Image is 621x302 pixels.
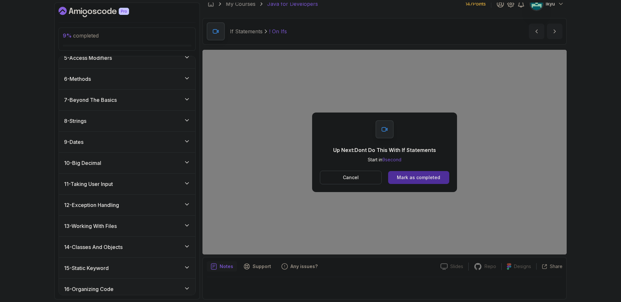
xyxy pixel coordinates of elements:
[202,50,567,254] iframe: 7 - ! on ifs
[333,146,436,154] p: Up Next: Dont Do This With If Statements
[59,48,195,68] button: 5-Access Modifiers
[547,24,562,39] button: next content
[343,174,359,181] p: Cancel
[64,264,109,272] h3: 15 - Static Keyword
[253,263,271,270] p: Support
[485,263,496,270] p: Repo
[63,32,99,39] span: completed
[59,195,195,215] button: 12-Exception Handling
[59,111,195,131] button: 8-Strings
[64,54,112,62] h3: 5 - Access Modifiers
[59,132,195,152] button: 9-Dates
[333,156,436,163] p: Start in
[64,138,83,146] h3: 9 - Dates
[269,27,287,35] p: ! On Ifs
[63,32,72,39] span: 9 %
[59,279,195,299] button: 16-Organizing Code
[230,27,263,35] p: If Statements
[208,1,214,7] a: Dashboard
[64,180,113,188] h3: 11 - Taking User Input
[220,263,233,270] p: Notes
[207,261,237,272] button: notes button
[546,1,555,7] p: Ikyu
[59,69,195,89] button: 6-Methods
[382,157,401,162] span: 9 second
[536,263,562,270] button: Share
[59,174,195,194] button: 11-Taking User Input
[550,263,562,270] p: Share
[290,263,318,270] p: Any issues?
[278,261,321,272] button: Feedback button
[388,171,449,184] button: Mark as completed
[450,263,463,270] p: Slides
[59,216,195,236] button: 13-Working With Files
[529,24,544,39] button: previous content
[397,174,440,181] div: Mark as completed
[64,96,117,104] h3: 7 - Beyond The Basics
[64,285,114,293] h3: 16 - Organizing Code
[59,258,195,278] button: 15-Static Keyword
[514,263,531,270] p: Designs
[64,75,91,83] h3: 6 - Methods
[59,7,144,17] a: Dashboard
[59,153,195,173] button: 10-Big Decimal
[320,171,382,184] button: Cancel
[64,117,86,125] h3: 8 - Strings
[465,1,486,7] p: 147 Points
[59,90,195,110] button: 7-Beyond The Basics
[240,261,275,272] button: Support button
[64,222,117,230] h3: 13 - Working With Files
[59,237,195,257] button: 14-Classes And Objects
[64,159,101,167] h3: 10 - Big Decimal
[64,243,123,251] h3: 14 - Classes And Objects
[64,201,119,209] h3: 12 - Exception Handling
